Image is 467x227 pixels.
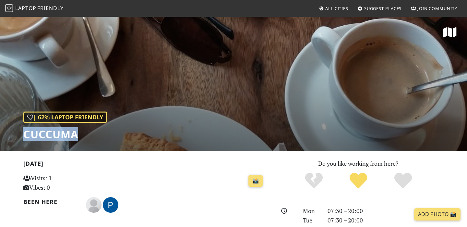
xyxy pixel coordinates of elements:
div: Tue [299,216,324,225]
p: Do you like working from here? [273,159,444,168]
img: 1624-patricia.jpg [103,197,118,213]
a: 📸 [248,175,263,187]
div: Mon [299,206,324,216]
div: Definitely! [381,172,425,190]
div: Yes [336,172,381,190]
span: Join Community [417,6,457,11]
span: Tom Ures [86,200,103,208]
a: Join Community [408,3,460,14]
span: Friendly [37,5,63,12]
a: Suggest Places [355,3,404,14]
div: 07:30 – 20:00 [324,206,448,216]
h1: Cuccuma [23,128,107,140]
img: blank-535327c66bd565773addf3077783bbfce4b00ec00e9fd257753287c682c7fa38.png [86,197,102,213]
a: All Cities [316,3,351,14]
h2: [DATE] [23,160,265,170]
div: | 62% Laptop Friendly [23,112,107,123]
span: All Cities [325,6,348,11]
div: 07:30 – 20:00 [324,216,448,225]
span: Laptop [15,5,36,12]
h2: Been here [23,198,78,205]
span: Patricia Fernández [103,200,118,208]
span: Suggest Places [364,6,402,11]
p: Visits: 1 Vibes: 0 [23,173,99,192]
img: LaptopFriendly [5,4,13,12]
div: No [292,172,336,190]
a: LaptopFriendly LaptopFriendly [5,3,64,14]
